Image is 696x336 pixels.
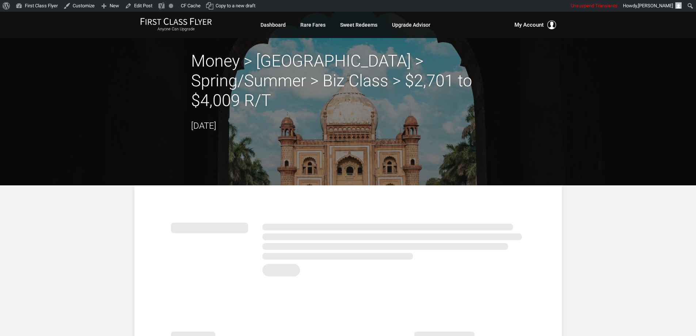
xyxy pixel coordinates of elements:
[300,18,326,31] a: Rare Fares
[140,18,212,32] a: First Class FlyerAnyone Can Upgrade
[191,51,505,110] h2: Money > [GEOGRAPHIC_DATA] > Spring/Summer > Biz Class > $2,701 to $4,009 R/T
[340,18,377,31] a: Sweet Redeems
[260,18,286,31] a: Dashboard
[571,3,617,8] span: Unsuspend Transients
[171,215,525,281] img: summary.svg
[392,18,430,31] a: Upgrade Advisor
[514,20,556,29] button: My Account
[140,18,212,25] img: First Class Flyer
[191,121,216,131] time: [DATE]
[140,27,212,32] small: Anyone Can Upgrade
[514,20,544,29] span: My Account
[638,3,673,8] span: [PERSON_NAME]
